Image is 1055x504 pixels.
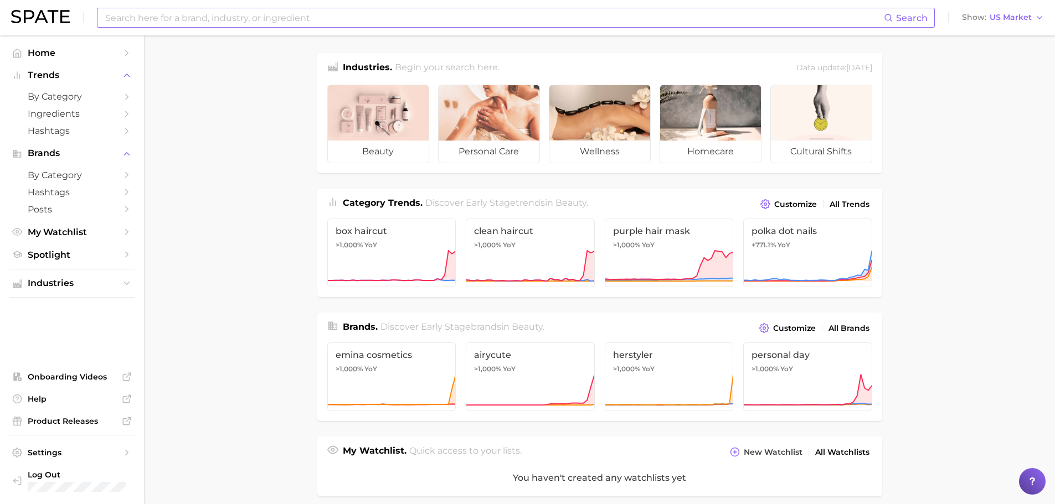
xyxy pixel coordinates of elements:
span: >1,000% [613,241,640,249]
span: polka dot nails [752,226,864,236]
span: personal day [752,350,864,360]
span: Brands [28,148,116,158]
span: +771.1% [752,241,776,249]
a: cultural shifts [770,85,872,163]
span: Discover Early Stage brands in . [380,321,544,332]
span: US Market [990,14,1032,20]
a: Help [9,391,135,407]
span: YoY [503,365,516,373]
a: Hashtags [9,122,135,139]
button: New Watchlist [727,444,805,460]
a: emina cosmetics>1,000% YoY [327,342,456,411]
a: Spotlight [9,246,135,263]
span: Search [896,13,928,23]
span: clean haircut [474,226,586,236]
button: Industries [9,275,135,292]
button: ShowUS Market [959,11,1047,25]
a: homecare [660,85,761,163]
a: Log out. Currently logged in with e-mail david.lucas@loreal.com. [9,466,135,495]
button: Customize [758,196,819,212]
a: polka dot nails+771.1% YoY [743,219,872,287]
span: >1,000% [474,241,501,249]
span: Industries [28,278,116,288]
a: All Brands [826,321,872,336]
a: Settings [9,444,135,461]
span: Spotlight [28,250,116,260]
span: Show [962,14,986,20]
span: New Watchlist [744,448,802,457]
span: beauty [512,321,543,332]
span: Product Releases [28,416,116,426]
span: >1,000% [613,365,640,373]
input: Search here for a brand, industry, or ingredient [104,8,884,27]
a: clean haircut>1,000% YoY [466,219,595,287]
span: beauty [328,141,429,163]
button: Customize [756,320,818,336]
span: Settings [28,448,116,458]
span: My Watchlist [28,227,116,237]
a: purple hair mask>1,000% YoY [605,219,734,287]
span: airycute [474,350,586,360]
button: Brands [9,145,135,162]
a: wellness [549,85,651,163]
span: YoY [778,241,790,250]
a: beauty [327,85,429,163]
span: YoY [503,241,516,250]
a: Ingredients [9,105,135,122]
span: beauty [555,198,586,208]
a: Onboarding Videos [9,368,135,385]
span: Category Trends . [343,198,423,208]
span: >1,000% [336,241,363,249]
span: Onboarding Videos [28,372,116,382]
span: by Category [28,91,116,102]
span: purple hair mask [613,226,725,236]
a: personal care [438,85,540,163]
a: by Category [9,88,135,105]
span: All Trends [830,200,869,209]
span: YoY [364,241,377,250]
span: emina cosmetics [336,350,448,360]
span: Trends [28,70,116,80]
span: personal care [439,141,539,163]
span: Ingredients [28,108,116,119]
img: SPATE [11,10,70,23]
button: Trends [9,67,135,84]
span: Log Out [28,470,126,480]
span: Customize [774,200,817,209]
span: All Watchlists [815,448,869,457]
a: My Watchlist [9,224,135,241]
h1: My Watchlist. [343,444,406,460]
a: personal day>1,000% YoY [743,342,872,411]
h2: Quick access to your lists. [409,444,522,460]
h2: Begin your search here. [395,61,500,76]
a: by Category [9,167,135,184]
span: YoY [642,365,655,373]
span: Home [28,48,116,58]
a: Posts [9,201,135,218]
span: Brands . [343,321,378,332]
span: YoY [780,365,793,373]
span: Help [28,394,116,404]
h1: Industries. [343,61,392,76]
span: Posts [28,204,116,215]
a: Home [9,44,135,61]
div: You haven't created any watchlists yet [317,460,882,496]
span: All Brands [828,324,869,333]
span: herstyler [613,350,725,360]
span: >1,000% [474,365,501,373]
a: box haircut>1,000% YoY [327,219,456,287]
a: airycute>1,000% YoY [466,342,595,411]
span: >1,000% [752,365,779,373]
span: by Category [28,170,116,180]
span: YoY [364,365,377,373]
span: box haircut [336,226,448,236]
span: >1,000% [336,365,363,373]
span: Customize [773,324,816,333]
span: wellness [549,141,650,163]
a: herstyler>1,000% YoY [605,342,734,411]
a: Product Releases [9,413,135,429]
a: Hashtags [9,184,135,201]
span: Discover Early Stage trends in . [425,198,588,208]
div: Data update: [DATE] [796,61,872,76]
span: cultural shifts [771,141,872,163]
